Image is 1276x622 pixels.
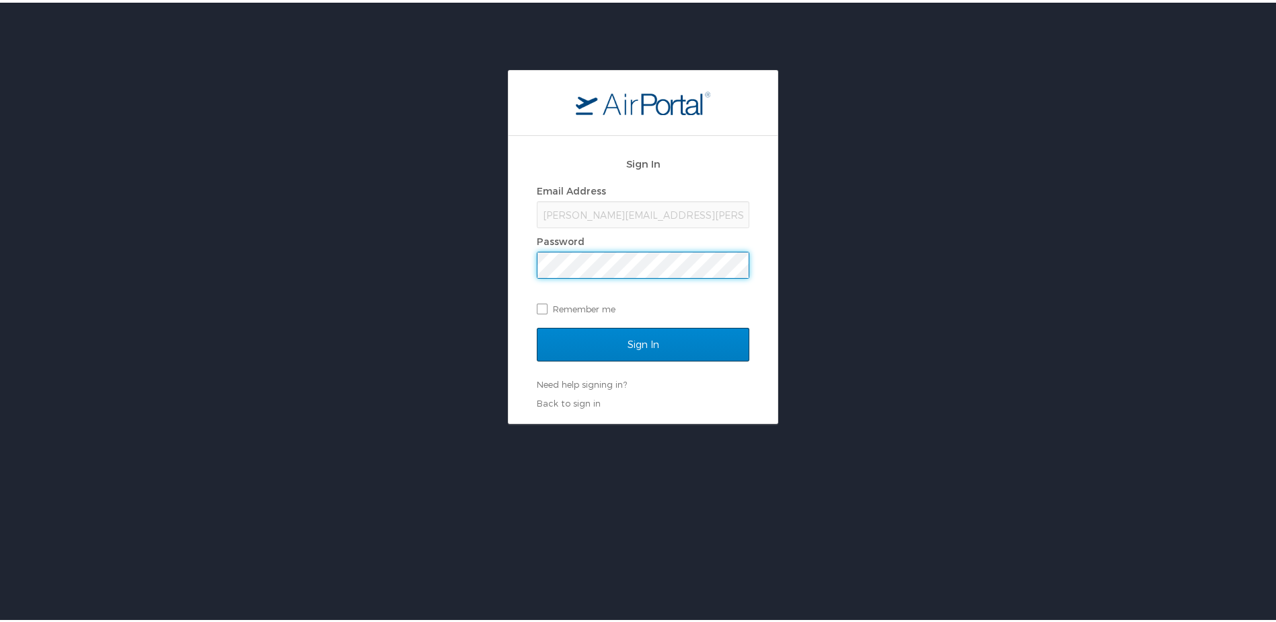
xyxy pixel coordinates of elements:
h2: Sign In [537,153,749,169]
label: Remember me [537,296,749,316]
img: logo [576,88,710,112]
label: Email Address [537,182,606,194]
a: Need help signing in? [537,376,627,387]
input: Sign In [537,325,749,359]
label: Password [537,233,585,244]
a: Back to sign in [537,395,601,406]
